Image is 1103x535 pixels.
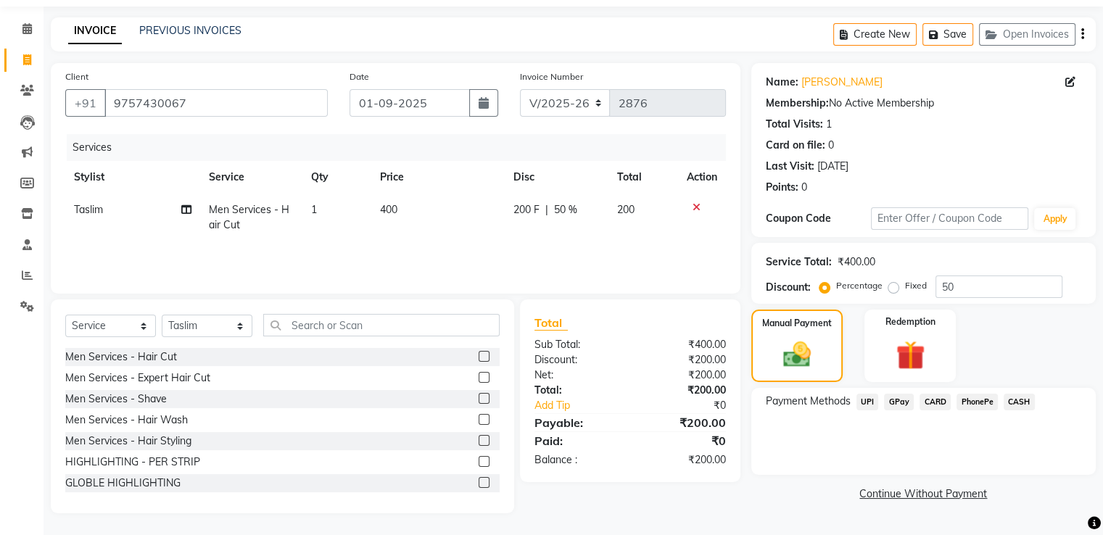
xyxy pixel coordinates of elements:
span: 200 [617,203,635,216]
label: Percentage [836,279,883,292]
span: CARD [920,394,951,410]
div: GLOBLE HIGHLIGHTING [65,476,181,491]
div: Discount: [766,280,811,295]
th: Price [371,161,505,194]
span: 1 [311,203,317,216]
img: _cash.svg [774,339,819,370]
div: Total Visits: [766,117,823,132]
th: Service [200,161,303,194]
span: Taslim [74,203,103,216]
div: Balance : [524,452,630,468]
div: HIGHLIGHTING - PER STRIP [65,455,200,470]
div: Men Services - Hair Wash [65,412,188,428]
span: GPay [884,394,914,410]
a: INVOICE [68,18,122,44]
div: Service Total: [766,254,832,270]
div: Men Services - Expert Hair Cut [65,370,210,386]
div: ₹200.00 [630,383,737,398]
div: 0 [828,138,834,153]
span: CASH [1004,394,1035,410]
button: Create New [833,23,917,46]
th: Total [608,161,678,194]
label: Manual Payment [762,317,832,330]
div: ₹400.00 [630,337,737,352]
input: Enter Offer / Coupon Code [871,207,1029,230]
input: Search by Name/Mobile/Email/Code [104,89,328,117]
a: Add Tip [524,398,648,413]
div: ₹200.00 [630,352,737,368]
button: Open Invoices [979,23,1075,46]
div: [DATE] [817,159,848,174]
span: PhonePe [957,394,998,410]
div: Net: [524,368,630,383]
div: ₹200.00 [630,414,737,431]
span: Total [534,315,568,331]
th: Stylist [65,161,200,194]
div: Points: [766,180,798,195]
div: 0 [801,180,807,195]
div: ₹400.00 [838,254,875,270]
th: Qty [302,161,371,194]
div: Total: [524,383,630,398]
div: ₹200.00 [630,368,737,383]
span: 50 % [554,202,577,217]
label: Client [65,70,88,83]
div: 1 [826,117,832,132]
div: ₹0 [648,398,736,413]
div: Last Visit: [766,159,814,174]
span: UPI [856,394,879,410]
span: 400 [380,203,397,216]
span: | [545,202,548,217]
span: Men Services - Hair Cut [209,203,289,231]
div: Coupon Code [766,211,871,226]
label: Fixed [905,279,927,292]
div: Men Services - Shave [65,391,167,407]
div: ₹0 [630,432,737,449]
div: Men Services - Hair Styling [65,434,191,449]
a: Continue Without Payment [754,486,1093,502]
div: Paid: [524,432,630,449]
th: Action [678,161,726,194]
div: Payable: [524,414,630,431]
img: _gift.svg [887,337,934,373]
div: ₹200.00 [630,452,737,468]
div: Discount: [524,352,630,368]
button: Apply [1034,208,1075,230]
div: Sub Total: [524,337,630,352]
a: [PERSON_NAME] [801,75,883,90]
label: Invoice Number [520,70,583,83]
button: Save [922,23,973,46]
button: +91 [65,89,106,117]
div: Services [67,134,737,161]
div: Membership: [766,96,829,111]
label: Redemption [885,315,935,328]
span: 200 F [513,202,540,217]
span: Payment Methods [766,394,851,409]
div: No Active Membership [766,96,1081,111]
label: Date [350,70,369,83]
div: Men Services - Hair Cut [65,349,177,365]
div: Card on file: [766,138,825,153]
a: PREVIOUS INVOICES [139,24,241,37]
th: Disc [505,161,608,194]
div: Name: [766,75,798,90]
input: Search or Scan [263,314,500,336]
